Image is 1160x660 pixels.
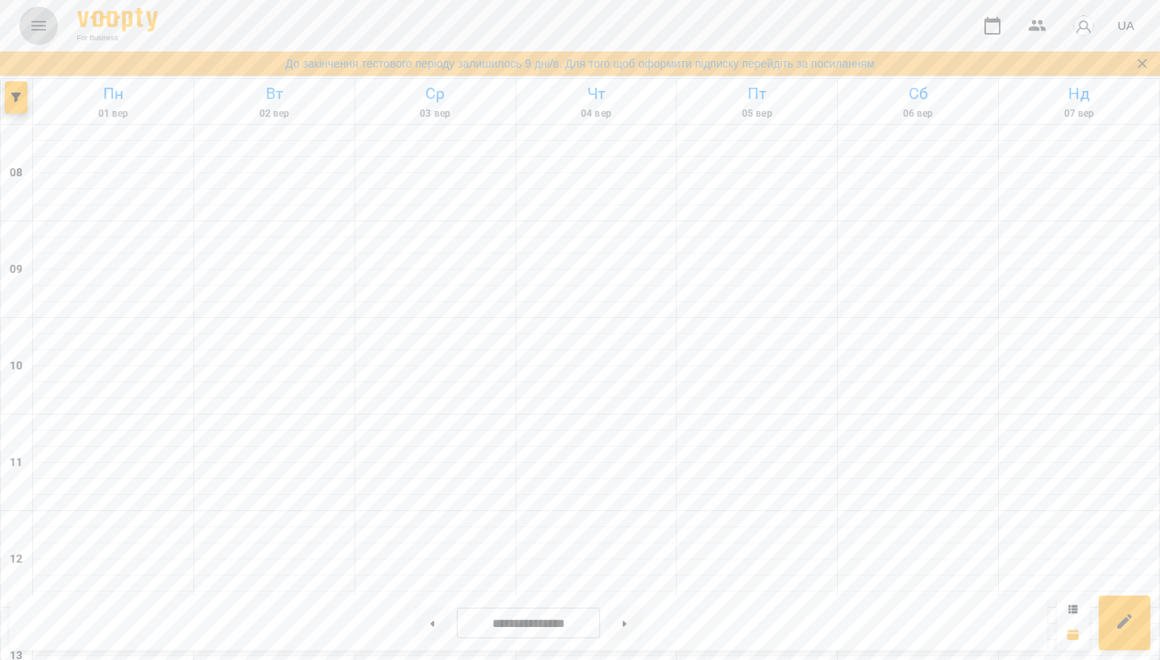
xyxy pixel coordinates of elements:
[10,261,23,278] h6: 09
[197,106,352,122] h6: 02 вер
[10,551,23,568] h6: 12
[77,8,158,31] img: Voopty Logo
[519,106,674,122] h6: 04 вер
[1111,10,1141,40] button: UA
[519,81,674,106] h6: Чт
[10,454,23,472] h6: 11
[77,33,158,43] span: For Business
[35,81,191,106] h6: Пн
[1131,52,1154,75] button: Закрити сповіщення
[1072,14,1095,37] img: avatar_s.png
[840,81,996,106] h6: Сб
[840,106,996,122] h6: 06 вер
[1001,106,1157,122] h6: 07 вер
[679,81,835,106] h6: Пт
[35,106,191,122] h6: 01 вер
[10,164,23,182] h6: 08
[358,81,513,106] h6: Ср
[1001,81,1157,106] h6: Нд
[358,106,513,122] h6: 03 вер
[19,6,58,45] button: Menu
[10,357,23,375] h6: 10
[197,81,352,106] h6: Вт
[1117,17,1134,34] span: UA
[679,106,835,122] h6: 05 вер
[285,56,874,72] a: До закінчення тестового періоду залишилось 9 дні/в. Для того щоб оформити підписку перейдіть за п...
